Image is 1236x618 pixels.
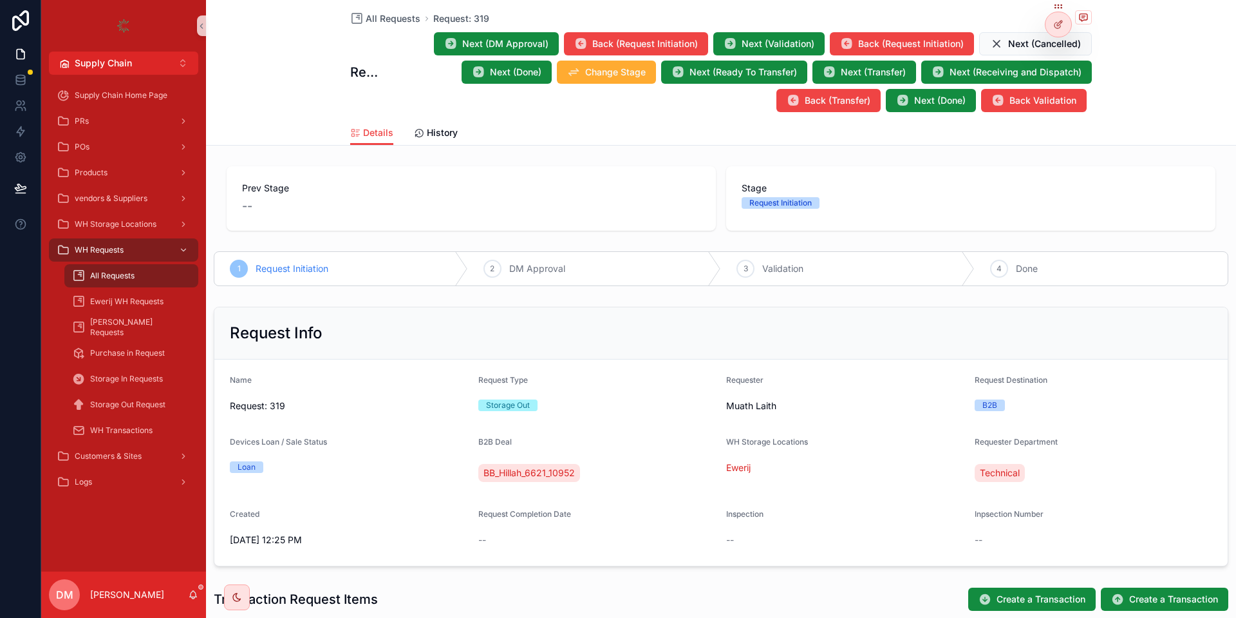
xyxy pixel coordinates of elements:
div: B2B [982,400,997,411]
span: Storage In Requests [90,374,163,384]
span: 2 [490,264,494,274]
p: [PERSON_NAME] [90,588,164,601]
a: Supply Chain Home Page [49,84,198,107]
span: BB_Hillah_6621_10952 [483,467,575,479]
span: Created [230,509,259,519]
span: Next (Ready To Transfer) [689,66,797,79]
span: Ewerij WH Requests [90,296,164,307]
span: -- [975,534,982,546]
button: Next (Validation) [713,32,825,55]
span: Inspection [726,509,763,519]
div: scrollable content [41,75,206,510]
a: Products [49,161,198,184]
span: Back (Transfer) [805,94,870,107]
button: Next (Ready To Transfer) [661,61,807,84]
button: Next (Done) [462,61,552,84]
a: BB_Hillah_6621_10952 [478,464,580,482]
span: All Requests [366,12,420,25]
button: Next (DM Approval) [434,32,559,55]
a: Storage In Requests [64,367,198,391]
span: Requester [726,375,763,385]
div: Storage Out [486,400,530,411]
a: Purchase in Request [64,342,198,365]
a: [PERSON_NAME] Requests [64,316,198,339]
span: Done [1016,262,1038,275]
span: Supply Chain [75,57,132,70]
span: -- [242,197,252,215]
a: WH Storage Locations [49,213,198,236]
span: Back (Request Initiation) [858,37,964,50]
a: Logs [49,470,198,494]
span: Devices Loan / Sale Status [230,437,327,447]
div: Request Initiation [749,197,812,209]
a: Technical [975,464,1025,482]
h1: Request: 319 [350,63,385,81]
span: Back (Request Initiation) [592,37,698,50]
span: Next (Transfer) [841,66,906,79]
span: POs [75,142,89,152]
a: All Requests [350,12,420,25]
span: Request Initiation [256,262,328,275]
a: Details [350,121,393,146]
span: -- [726,534,734,546]
span: WH Storage Locations [726,437,808,447]
span: WH Transactions [90,425,153,436]
span: -- [478,534,486,546]
button: Back (Transfer) [776,89,881,112]
div: Loan [238,461,256,473]
span: Change Stage [585,66,646,79]
a: Request: 319 [433,12,489,25]
span: WH Requests [75,245,124,255]
span: Next (Validation) [742,37,814,50]
span: Stage [742,182,1200,195]
button: Back Validation [981,89,1087,112]
span: 1 [238,264,241,274]
span: Name [230,375,252,385]
span: Validation [762,262,803,275]
button: Next (Cancelled) [979,32,1092,55]
span: Next (Receiving and Dispatch) [950,66,1081,79]
span: 3 [744,264,748,274]
span: vendors & Suppliers [75,193,147,204]
button: Change Stage [557,61,656,84]
a: History [414,121,458,147]
a: All Requests [64,264,198,287]
button: Create a Transaction [968,588,1096,611]
a: Storage Out Request [64,393,198,416]
span: DM [56,587,73,603]
a: WH Transactions [64,419,198,442]
span: Purchase in Request [90,348,165,358]
span: Create a Transaction [1129,593,1218,606]
span: Logs [75,477,92,487]
button: Select Button [49,52,198,75]
a: Customers & Sites [49,445,198,468]
span: Request Type [478,375,528,385]
span: Products [75,168,108,178]
span: Customers & Sites [75,451,142,461]
span: Muath Laith [726,400,776,412]
span: Create a Transaction [997,593,1085,606]
span: Inpsection Number [975,509,1044,519]
button: Back (Request Initiation) [564,32,708,55]
span: [PERSON_NAME] Requests [90,317,185,338]
span: Next (Done) [914,94,966,107]
button: Next (Transfer) [812,61,916,84]
span: Storage Out Request [90,400,165,410]
span: Back Validation [1009,94,1076,107]
span: Request Destination [975,375,1047,385]
button: Back (Request Initiation) [830,32,974,55]
a: Ewerij [726,461,751,474]
span: Details [363,126,393,139]
a: PRs [49,110,198,133]
span: History [427,126,458,139]
span: Next (Done) [490,66,541,79]
span: Next (Cancelled) [1008,37,1081,50]
span: Next (DM Approval) [462,37,548,50]
span: 4 [997,264,1002,274]
span: [DATE] 12:25 PM [230,534,468,546]
button: Create a Transaction [1101,588,1228,611]
span: Requester Department [975,437,1058,447]
a: WH Requests [49,238,198,262]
